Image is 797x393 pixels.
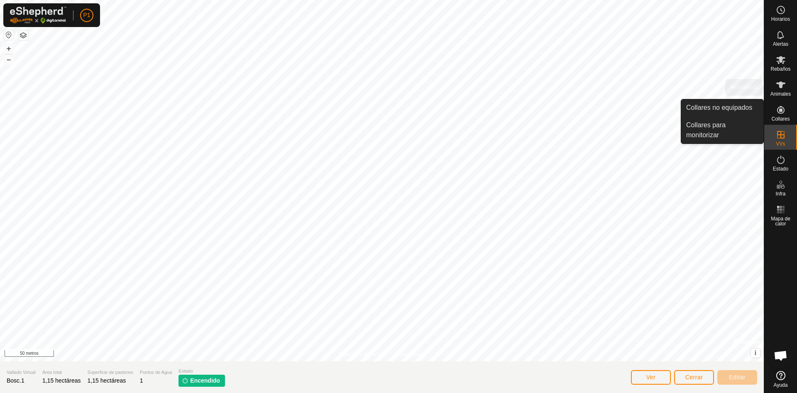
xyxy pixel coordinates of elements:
[182,377,188,384] img: encender
[397,351,425,358] a: Contáctanos
[7,370,36,375] font: Vallado Virtual
[646,374,656,381] font: Ver
[88,370,133,375] font: Superficie de pastoreo
[397,351,425,357] font: Contáctanos
[42,377,81,384] font: 1,15 hectáreas
[7,44,11,53] font: +
[681,117,763,143] a: Collares para monitorizar
[771,116,790,122] font: Collares
[339,351,387,358] a: Política de Privacidad
[18,30,28,40] button: Capas del Mapa
[631,370,671,385] button: Ver
[681,99,763,116] a: Collares no equipados
[774,382,788,388] font: Ayuda
[4,30,14,40] button: Restablecer mapa
[7,377,24,384] font: Bosc.1
[674,370,714,385] button: Cerrar
[686,104,752,111] font: Collares no equipados
[717,370,757,385] button: Editar
[771,216,790,227] font: Mapa de calor
[4,44,14,54] button: +
[771,16,790,22] font: Horarios
[764,368,797,391] a: Ayuda
[775,191,785,197] font: Infra
[42,370,62,375] font: Área total
[7,55,11,64] font: –
[140,370,172,375] font: Puntos de Agua
[773,41,788,47] font: Alertas
[755,349,756,356] font: i
[729,374,746,381] font: Editar
[88,377,126,384] font: 1,15 hectáreas
[83,12,90,18] font: P1
[190,377,220,384] font: Encendido
[773,166,788,172] font: Estado
[770,66,790,72] font: Rebaños
[178,368,193,373] font: Estado
[686,121,726,138] font: Collares para monitorizar
[4,54,14,64] button: –
[140,377,143,384] font: 1
[768,343,793,368] a: Chat abierto
[10,7,66,24] img: Logotipo de Gallagher
[751,349,760,358] button: i
[776,141,785,147] font: VVs
[770,91,791,97] font: Animales
[339,351,387,357] font: Política de Privacidad
[685,374,703,381] font: Cerrar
